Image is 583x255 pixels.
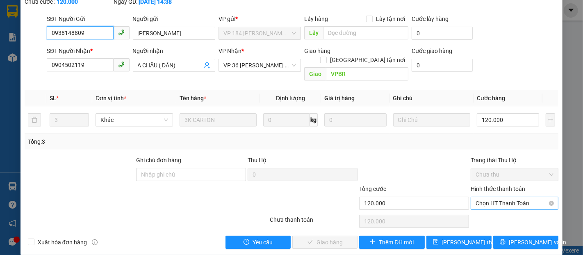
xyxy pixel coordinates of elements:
div: VP gửi [219,14,301,23]
div: Trạng thái Thu Hộ [471,156,558,165]
input: Ghi Chú [393,113,471,126]
span: Lấy [304,26,323,39]
span: phone [118,29,125,36]
label: Ghi chú đơn hàng [136,157,181,163]
span: Định lượng [276,95,305,101]
span: plus [370,239,376,246]
span: Thu Hộ [248,157,266,163]
span: [GEOGRAPHIC_DATA] tận nơi [327,55,408,64]
span: printer [500,239,506,246]
span: SL [50,95,56,101]
input: Ghi chú đơn hàng [136,168,246,181]
input: 0 [324,113,386,126]
span: Yêu cầu [253,238,273,247]
span: [PERSON_NAME] và In [509,238,566,247]
label: Cước giao hàng [412,48,452,54]
span: save [433,239,439,246]
div: SĐT Người Nhận [47,46,129,55]
span: Khác [100,114,168,126]
span: exclamation-circle [244,239,249,246]
input: Dọc đường [323,26,408,39]
span: close-circle [549,201,554,206]
input: VD: Bàn, Ghế [180,113,257,126]
div: SĐT Người Gửi [47,14,129,23]
button: plus [546,113,556,126]
button: delete [28,113,41,126]
span: Tên hàng [180,95,206,101]
label: Cước lấy hàng [412,16,449,22]
th: Ghi chú [390,90,474,106]
div: Người nhận [133,46,215,55]
input: Dọc đường [326,67,408,80]
span: VP 184 Nguyễn Văn Trỗi - HCM [223,27,296,39]
input: Cước lấy hàng [412,27,473,40]
span: Đơn vị tính [96,95,126,101]
span: Giá trị hàng [324,95,355,101]
span: Xuất hóa đơn hàng [34,238,90,247]
span: Giao [304,67,326,80]
span: VP 36 Lê Thành Duy - Bà Rịa [223,59,296,71]
span: Cước hàng [477,95,505,101]
span: Chọn HT Thanh Toán [476,197,553,209]
button: plusThêm ĐH mới [359,236,424,249]
div: Chưa thanh toán [269,215,359,230]
span: Lấy tận nơi [373,14,408,23]
span: phone [118,61,125,68]
button: printer[PERSON_NAME] và In [493,236,558,249]
label: Hình thức thanh toán [471,186,525,192]
span: Lấy hàng [304,16,328,22]
span: kg [310,113,318,126]
span: Tổng cước [359,186,386,192]
button: checkGiao hàng [292,236,358,249]
button: save[PERSON_NAME] thay đổi [426,236,492,249]
span: VP Nhận [219,48,241,54]
span: user-add [204,62,210,69]
div: Tổng: 3 [28,137,225,146]
div: Người gửi [133,14,215,23]
span: Chưa thu [476,168,553,181]
span: Giao hàng [304,48,330,54]
button: exclamation-circleYêu cầu [225,236,291,249]
input: Cước giao hàng [412,59,473,72]
span: Thêm ĐH mới [379,238,414,247]
span: [PERSON_NAME] thay đổi [442,238,508,247]
span: info-circle [92,239,98,245]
